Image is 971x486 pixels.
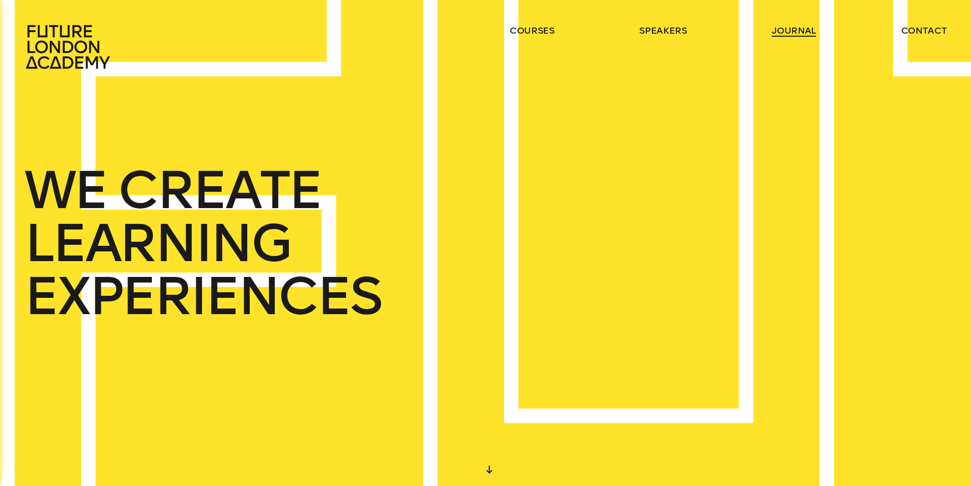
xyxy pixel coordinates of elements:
[772,24,816,37] a: journal
[24,270,381,323] span: EXPERIENCES
[901,24,947,37] a: contact
[510,24,555,37] a: courses
[24,217,291,270] span: LEARNING
[118,164,321,217] span: CREATE
[24,164,107,217] span: WE
[639,24,687,37] a: speakers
